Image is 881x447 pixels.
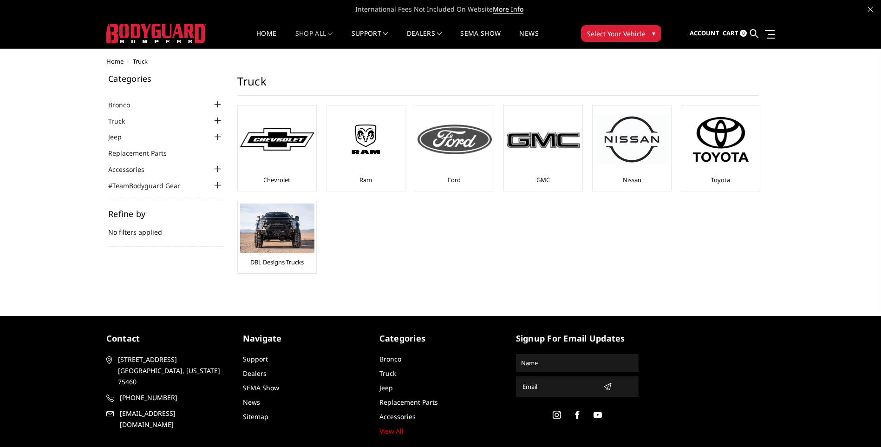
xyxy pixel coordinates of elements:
[517,355,637,370] input: Name
[120,392,228,403] span: [PHONE_NUMBER]
[740,30,747,37] span: 0
[243,383,279,392] a: SEMA Show
[108,181,192,191] a: #TeamBodyguard Gear
[379,369,396,378] a: Truck
[243,355,268,363] a: Support
[723,29,738,37] span: Cart
[106,408,229,430] a: [EMAIL_ADDRESS][DOMAIN_NAME]
[243,398,260,407] a: News
[108,116,137,126] a: Truck
[723,21,747,46] a: Cart 0
[623,176,641,184] a: Nissan
[379,412,416,421] a: Accessories
[690,21,719,46] a: Account
[108,210,223,247] div: No filters applied
[493,5,523,14] a: More Info
[379,332,502,345] h5: Categories
[263,176,290,184] a: Chevrolet
[106,332,229,345] h5: contact
[448,176,461,184] a: Ford
[108,210,223,218] h5: Refine by
[108,100,142,110] a: Bronco
[690,29,719,37] span: Account
[379,398,438,407] a: Replacement Parts
[237,74,759,96] h1: Truck
[250,258,304,266] a: DBL Designs Trucks
[536,176,550,184] a: GMC
[108,164,156,174] a: Accessories
[652,28,655,38] span: ▾
[243,332,365,345] h5: Navigate
[106,24,206,43] img: BODYGUARD BUMPERS
[295,30,333,48] a: shop all
[243,412,268,421] a: Sitemap
[352,30,388,48] a: Support
[516,332,639,345] h5: signup for email updates
[460,30,501,48] a: SEMA Show
[379,355,401,363] a: Bronco
[587,29,646,39] span: Select Your Vehicle
[519,30,538,48] a: News
[581,25,661,42] button: Select Your Vehicle
[379,383,393,392] a: Jeep
[108,74,223,83] h5: Categories
[379,427,404,435] a: View All
[118,354,226,388] span: [STREET_ADDRESS] [GEOGRAPHIC_DATA], [US_STATE] 75460
[108,132,133,142] a: Jeep
[120,408,228,430] span: [EMAIL_ADDRESS][DOMAIN_NAME]
[256,30,276,48] a: Home
[407,30,442,48] a: Dealers
[835,402,881,447] iframe: Chat Widget
[106,57,124,66] a: Home
[711,176,730,184] a: Toyota
[108,148,178,158] a: Replacement Parts
[243,369,267,378] a: Dealers
[106,392,229,403] a: [PHONE_NUMBER]
[359,176,372,184] a: Ram
[519,379,600,394] input: Email
[133,57,148,66] span: Truck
